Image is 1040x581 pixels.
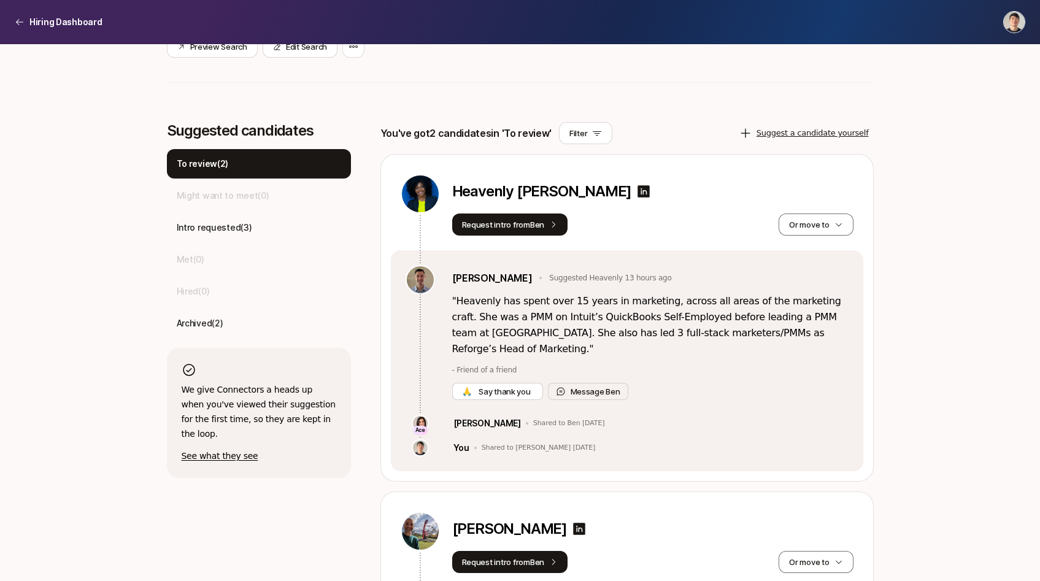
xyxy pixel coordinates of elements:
p: You [453,441,469,455]
p: Shared to [PERSON_NAME] [DATE] [482,444,596,452]
p: Suggest a candidate yourself [757,127,869,139]
img: bf8f663c_42d6_4f7d_af6b_5f71b9527721.jpg [407,266,434,293]
button: 🙏 Say thank you [452,383,543,400]
p: Hired ( 0 ) [177,284,210,299]
a: [PERSON_NAME] [452,270,533,286]
span: 🙏 [462,385,472,398]
p: Heavenly [PERSON_NAME] [452,183,632,200]
p: Intro requested ( 3 ) [177,220,252,235]
button: Filter [559,122,612,144]
p: Hiring Dashboard [29,15,102,29]
img: 71d7b91d_d7cb_43b4_a7ea_a9b2f2cc6e03.jpg [413,416,428,431]
p: [PERSON_NAME] [453,416,521,431]
p: Shared to Ben [DATE] [533,419,605,428]
p: Suggested Heavenly 13 hours ago [549,272,671,283]
img: 47784c54_a4ff_477e_ab36_139cb03b2732.jpg [413,441,428,455]
button: Kyum Kim [1003,11,1025,33]
p: Archived ( 2 ) [177,316,223,331]
button: Request intro fromBen [452,551,568,573]
img: 502c5686_bbff_4e3f_a39e_7192ba6b7fbf.jpg [402,513,439,550]
button: Or move to [779,551,853,573]
p: [PERSON_NAME] [452,520,567,537]
p: " Heavenly has spent over 15 years in marketing, across all areas of the marketing craft. She was... [452,293,849,357]
span: Say thank you [476,385,533,398]
p: See what they see [182,448,336,463]
button: Preview Search [167,36,258,58]
button: Message Ben [548,383,628,400]
button: Or move to [779,214,853,236]
p: To review ( 2 ) [177,156,229,171]
p: Might want to meet ( 0 ) [177,188,269,203]
p: Ace [415,426,426,434]
p: You've got 2 candidates in 'To review' [380,125,552,141]
img: Kyum Kim [1004,12,1025,33]
button: Request intro fromBen [452,214,568,236]
p: We give Connectors a heads up when you've viewed their suggestion for the first time, so they are... [182,382,336,441]
p: - Friend of a friend [452,364,849,375]
p: Met ( 0 ) [177,252,204,267]
img: 05501a02_4761_4716_9a42_096e5a3b64eb.jpg [402,175,439,212]
p: Suggested candidates [167,122,351,139]
button: Edit Search [263,36,337,58]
